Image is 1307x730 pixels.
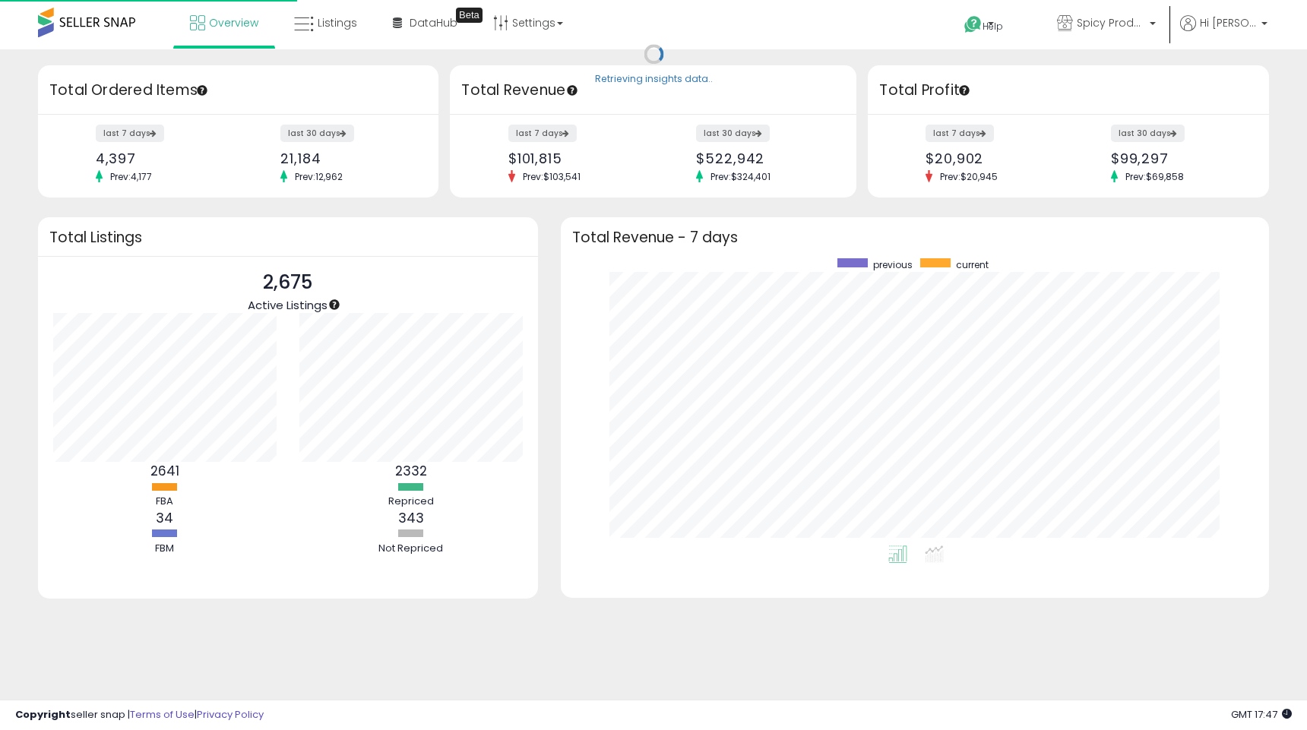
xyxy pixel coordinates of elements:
[1111,150,1242,166] div: $99,297
[280,125,354,142] label: last 30 days
[328,298,341,311] div: Tooltip anchor
[366,542,457,556] div: Not Repriced
[156,509,173,527] b: 34
[119,495,210,509] div: FBA
[1077,15,1145,30] span: Spicy Products
[395,462,427,480] b: 2332
[1200,15,1257,30] span: Hi [PERSON_NAME]
[248,297,328,313] span: Active Listings
[209,15,258,30] span: Overview
[96,150,227,166] div: 4,397
[103,170,160,183] span: Prev: 4,177
[952,4,1033,49] a: Help
[96,125,164,142] label: last 7 days
[248,268,328,297] p: 2,675
[873,258,913,271] span: previous
[287,170,350,183] span: Prev: 12,962
[280,150,412,166] div: 21,184
[49,80,427,101] h3: Total Ordered Items
[964,15,983,34] i: Get Help
[926,125,994,142] label: last 7 days
[456,8,483,23] div: Tooltip anchor
[410,15,457,30] span: DataHub
[983,20,1003,33] span: Help
[515,170,588,183] span: Prev: $103,541
[956,258,989,271] span: current
[957,84,971,97] div: Tooltip anchor
[703,170,778,183] span: Prev: $324,401
[398,509,424,527] b: 343
[696,150,830,166] div: $522,942
[49,232,527,243] h3: Total Listings
[119,542,210,556] div: FBM
[318,15,357,30] span: Listings
[150,462,179,480] b: 2641
[508,125,577,142] label: last 7 days
[932,170,1005,183] span: Prev: $20,945
[366,495,457,509] div: Repriced
[195,84,209,97] div: Tooltip anchor
[1180,15,1267,49] a: Hi [PERSON_NAME]
[1111,125,1185,142] label: last 30 days
[461,80,845,101] h3: Total Revenue
[572,232,1258,243] h3: Total Revenue - 7 days
[879,80,1257,101] h3: Total Profit
[595,73,713,87] div: Retrieving insights data..
[1118,170,1191,183] span: Prev: $69,858
[508,150,642,166] div: $101,815
[696,125,770,142] label: last 30 days
[565,84,579,97] div: Tooltip anchor
[926,150,1057,166] div: $20,902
